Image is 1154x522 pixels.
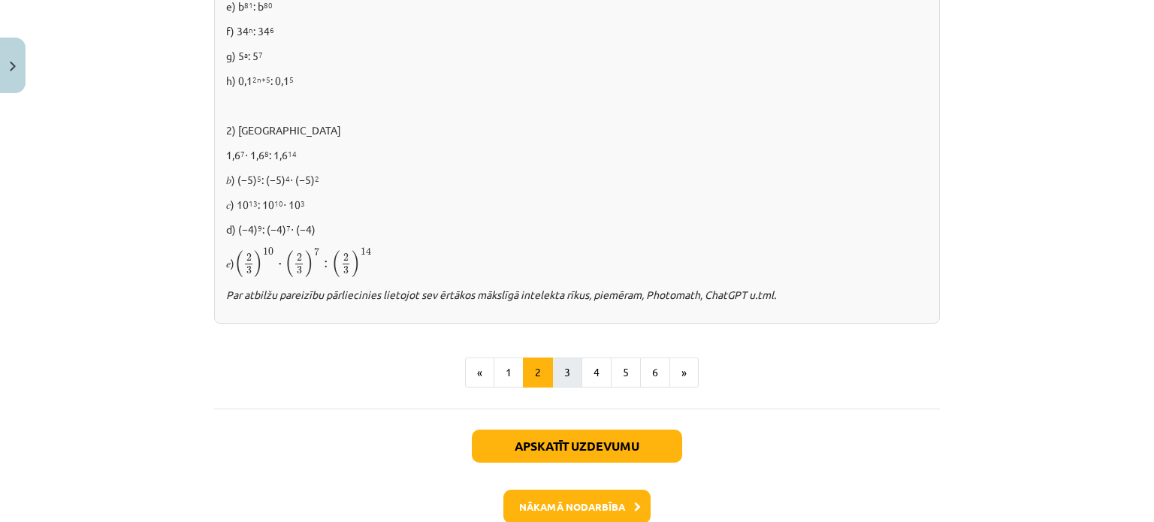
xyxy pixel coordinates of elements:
sup: 5 [289,74,294,85]
span: ) [254,250,263,277]
button: 2 [523,358,553,388]
span: ⋅ [278,263,282,267]
img: icon-close-lesson-0947bae3869378f0d4975bcd49f059093ad1ed9edebbc8119c70593378902aed.svg [10,62,16,71]
p: f) 34 : 34 [226,23,928,39]
sup: 2n+5 [252,74,270,85]
button: « [465,358,494,388]
p: 1,6 ⋅ 1,6 : 1,6 [226,147,928,163]
i: Par atbilžu pareizību pārliecinies lietojot sev ērtākos mākslīgā intelekta rīkus, piemēram, Photo... [226,288,776,301]
button: 5 [611,358,641,388]
span: 10 [263,248,273,255]
p: 𝑏) (−5) : (−5) ⋅ (−5) [226,172,928,188]
sup: 7 [286,222,291,234]
sup: 14 [288,148,297,159]
span: ( [331,250,340,277]
span: ( [285,250,294,277]
sup: 8 [264,148,269,159]
span: 3 [297,267,302,274]
button: 6 [640,358,670,388]
p: 𝑐) 10 : 10 ⋅ 10 [226,197,928,213]
button: 3 [552,358,582,388]
sup: 7 [240,148,245,159]
sup: 4 [285,173,290,184]
button: 1 [494,358,524,388]
sup: n [249,24,253,35]
sup: 5 [257,173,261,184]
p: h) 0,1 : 0,1 [226,73,928,89]
span: 7 [314,247,319,255]
span: ( [234,250,243,277]
p: 2) [GEOGRAPHIC_DATA] [226,122,928,138]
p: g) 5 : 5 [226,48,928,64]
sup: 10 [274,198,283,209]
p: d) (−4) : (−4) ⋅ (−4) [226,222,928,237]
span: 14 [361,247,371,255]
nav: Page navigation example [214,358,940,388]
button: » [669,358,699,388]
sup: 2 [315,173,319,184]
span: 2 [297,254,302,261]
sup: 7 [258,49,263,60]
sup: 9 [258,222,262,234]
sup: a [244,49,248,60]
sup: 13 [249,198,258,209]
button: Apskatīt uzdevumu [472,430,682,463]
p: 𝑒) [226,246,928,278]
span: ) [305,250,314,277]
sup: 3 [301,198,305,209]
span: 2 [246,254,252,261]
span: 3 [246,267,252,274]
span: 2 [343,254,349,261]
button: 4 [582,358,612,388]
span: 3 [343,267,349,274]
span: ) [352,250,361,277]
span: : [324,261,328,268]
sup: 6 [270,24,274,35]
